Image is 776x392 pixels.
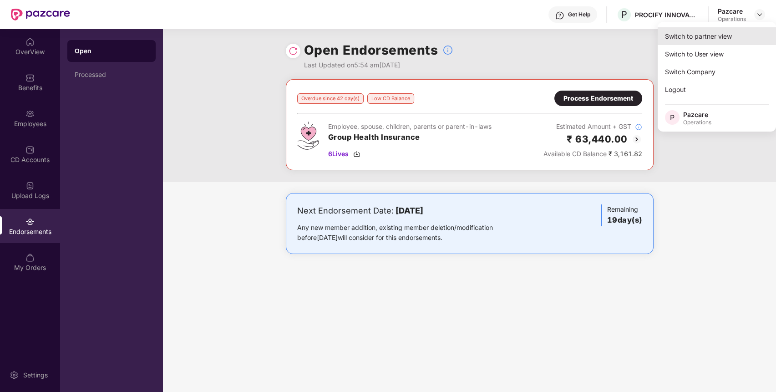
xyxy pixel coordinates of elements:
img: svg+xml;base64,PHN2ZyBpZD0iRW5kb3JzZW1lbnRzIiB4bWxucz0iaHR0cDovL3d3dy53My5vcmcvMjAwMC9zdmciIHdpZH... [25,217,35,226]
div: Remaining [601,204,642,226]
img: svg+xml;base64,PHN2ZyBpZD0iRG93bmxvYWQtMzJ4MzIiIHhtbG5zPSJodHRwOi8vd3d3LnczLm9yZy8yMDAwL3N2ZyIgd2... [353,150,360,158]
div: Operations [683,119,711,126]
div: Logout [658,81,776,98]
div: Estimated Amount + GST [543,122,642,132]
img: svg+xml;base64,PHN2ZyBpZD0iQmVuZWZpdHMiIHhtbG5zPSJodHRwOi8vd3d3LnczLm9yZy8yMDAwL3N2ZyIgd2lkdGg9Ij... [25,73,35,82]
img: svg+xml;base64,PHN2ZyBpZD0iQmFjay0yMHgyMCIgeG1sbnM9Imh0dHA6Ly93d3cudzMub3JnLzIwMDAvc3ZnIiB3aWR0aD... [631,134,642,145]
img: svg+xml;base64,PHN2ZyB4bWxucz0iaHR0cDovL3d3dy53My5vcmcvMjAwMC9zdmciIHdpZHRoPSI0Ny43MTQiIGhlaWdodD... [297,122,319,150]
img: svg+xml;base64,PHN2ZyBpZD0iSG9tZSIgeG1sbnM9Imh0dHA6Ly93d3cudzMub3JnLzIwMDAvc3ZnIiB3aWR0aD0iMjAiIG... [25,37,35,46]
div: Process Endorsement [563,93,633,103]
div: ₹ 3,161.82 [543,149,642,159]
div: PROCIFY INNOVATIONS PRIVATE LIMITED [635,10,699,19]
img: svg+xml;base64,PHN2ZyBpZD0iUmVsb2FkLTMyeDMyIiB4bWxucz0iaHR0cDovL3d3dy53My5vcmcvMjAwMC9zdmciIHdpZH... [289,46,298,56]
img: svg+xml;base64,PHN2ZyBpZD0iSW5mb18tXzMyeDMyIiBkYXRhLW5hbWU9IkluZm8gLSAzMngzMiIgeG1sbnM9Imh0dHA6Ly... [635,123,642,131]
div: Switch to User view [658,45,776,63]
img: svg+xml;base64,PHN2ZyBpZD0iSGVscC0zMngzMiIgeG1sbnM9Imh0dHA6Ly93d3cudzMub3JnLzIwMDAvc3ZnIiB3aWR0aD... [555,11,564,20]
div: Operations [718,15,746,23]
div: Pazcare [683,110,711,119]
div: Pazcare [718,7,746,15]
img: New Pazcare Logo [11,9,70,20]
div: Processed [75,71,148,78]
span: P [621,9,627,20]
h3: 19 day(s) [607,214,642,226]
img: svg+xml;base64,PHN2ZyBpZD0iRW1wbG95ZWVzIiB4bWxucz0iaHR0cDovL3d3dy53My5vcmcvMjAwMC9zdmciIHdpZHRoPS... [25,109,35,118]
div: Next Endorsement Date: [297,204,522,217]
div: Overdue since 42 day(s) [297,93,364,104]
b: [DATE] [396,206,423,215]
span: Available CD Balance [543,150,607,158]
span: P [670,112,675,123]
img: svg+xml;base64,PHN2ZyBpZD0iQ0RfQWNjb3VudHMiIGRhdGEtbmFtZT0iQ0QgQWNjb3VudHMiIHhtbG5zPSJodHRwOi8vd3... [25,145,35,154]
div: Open [75,46,148,56]
div: Switch Company [658,63,776,81]
h3: Group Health Insurance [328,132,492,143]
img: svg+xml;base64,PHN2ZyBpZD0iU2V0dGluZy0yMHgyMCIgeG1sbnM9Imh0dHA6Ly93d3cudzMub3JnLzIwMDAvc3ZnIiB3aW... [10,371,19,380]
div: Switch to partner view [658,27,776,45]
h1: Open Endorsements [304,40,438,60]
img: svg+xml;base64,PHN2ZyBpZD0iRHJvcGRvd24tMzJ4MzIiIHhtbG5zPSJodHRwOi8vd3d3LnczLm9yZy8yMDAwL3N2ZyIgd2... [756,11,763,18]
h2: ₹ 63,440.00 [567,132,628,147]
div: Settings [20,371,51,380]
img: svg+xml;base64,PHN2ZyBpZD0iVXBsb2FkX0xvZ3MiIGRhdGEtbmFtZT0iVXBsb2FkIExvZ3MiIHhtbG5zPSJodHRwOi8vd3... [25,181,35,190]
img: svg+xml;base64,PHN2ZyBpZD0iTXlfT3JkZXJzIiBkYXRhLW5hbWU9Ik15IE9yZGVycyIgeG1sbnM9Imh0dHA6Ly93d3cudz... [25,253,35,262]
div: Last Updated on 5:54 am[DATE] [304,60,454,70]
div: Employee, spouse, children, parents or parent-in-laws [328,122,492,132]
div: Any new member addition, existing member deletion/modification before [DATE] will consider for th... [297,223,522,243]
img: svg+xml;base64,PHN2ZyBpZD0iSW5mb18tXzMyeDMyIiBkYXRhLW5hbWU9IkluZm8gLSAzMngzMiIgeG1sbnM9Imh0dHA6Ly... [442,45,453,56]
div: Get Help [568,11,590,18]
span: 6 Lives [328,149,349,159]
div: Low CD Balance [367,93,414,104]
